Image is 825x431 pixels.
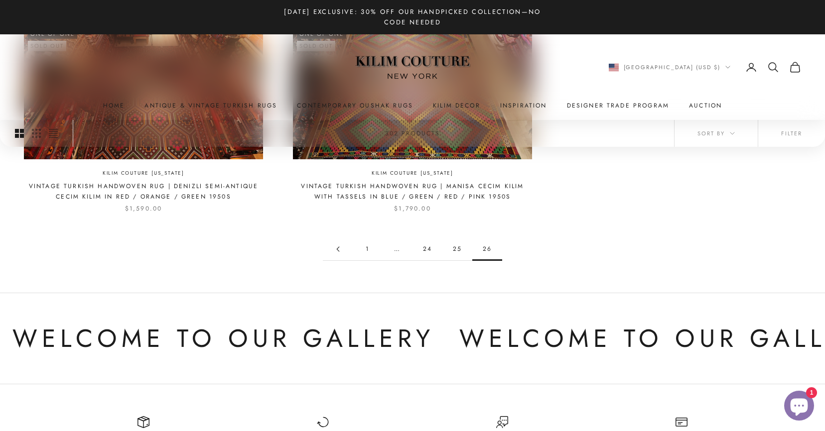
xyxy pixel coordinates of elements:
a: Auction [689,101,722,110]
sale-price: $1,790.00 [394,204,430,214]
a: Go to page 1 [353,238,383,260]
img: United States [609,64,619,71]
span: Sort by [697,129,735,138]
nav: Primary navigation [24,101,801,110]
nav: Secondary navigation [609,61,802,73]
span: [GEOGRAPHIC_DATA] (USD $) [624,63,721,72]
a: Go to page 24 [412,238,442,260]
a: Go to page 25 [323,238,353,260]
button: Switch to compact product images [49,120,58,147]
a: Go to page 25 [442,238,472,260]
img: Logo of Kilim Couture New York [350,44,475,91]
a: Home [103,101,125,110]
a: Inspiration [500,101,547,110]
button: Change country or currency [609,63,731,72]
button: Switch to smaller product images [32,120,41,147]
a: Kilim Couture [US_STATE] [103,169,184,178]
a: Designer Trade Program [567,101,670,110]
span: 26 [472,238,502,260]
a: Vintage Turkish Handwoven Rug | Manisa Cecim Kilim with Tassels in Blue / Green / Red / Pink 1950s [293,181,532,202]
button: Switch to larger product images [15,120,24,147]
summary: Kilim Decor [433,101,480,110]
nav: Pagination navigation [323,238,502,261]
inbox-online-store-chat: Shopify online store chat [781,391,817,423]
a: Vintage Turkish Handwoven Rug | Denizli Semi-Antique Cecim Kilim in Red / Orange / Green 1950s [24,181,263,202]
button: Sort by [675,120,758,147]
sale-price: $1,590.00 [125,204,162,214]
p: Welcome to Our Gallery [7,318,429,359]
a: Kilim Couture [US_STATE] [372,169,453,178]
button: Filter [758,120,825,147]
p: 302 products [385,128,440,138]
a: Contemporary Oushak Rugs [297,101,413,110]
span: … [383,238,412,260]
a: Antique & Vintage Turkish Rugs [144,101,277,110]
p: [DATE] Exclusive: 30% Off Our Handpicked Collection—No Code Needed [273,6,552,28]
